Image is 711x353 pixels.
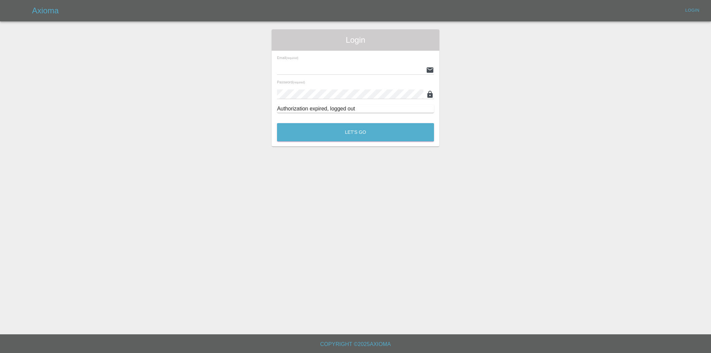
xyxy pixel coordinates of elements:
[682,5,703,16] a: Login
[32,5,59,16] h5: Axioma
[5,340,706,349] h6: Copyright © 2025 Axioma
[277,35,434,45] span: Login
[286,57,298,60] small: (required)
[277,56,298,60] span: Email
[277,123,434,141] button: Let's Go
[277,105,434,113] div: Authorization expired, logged out
[277,80,305,84] span: Password
[293,81,305,84] small: (required)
